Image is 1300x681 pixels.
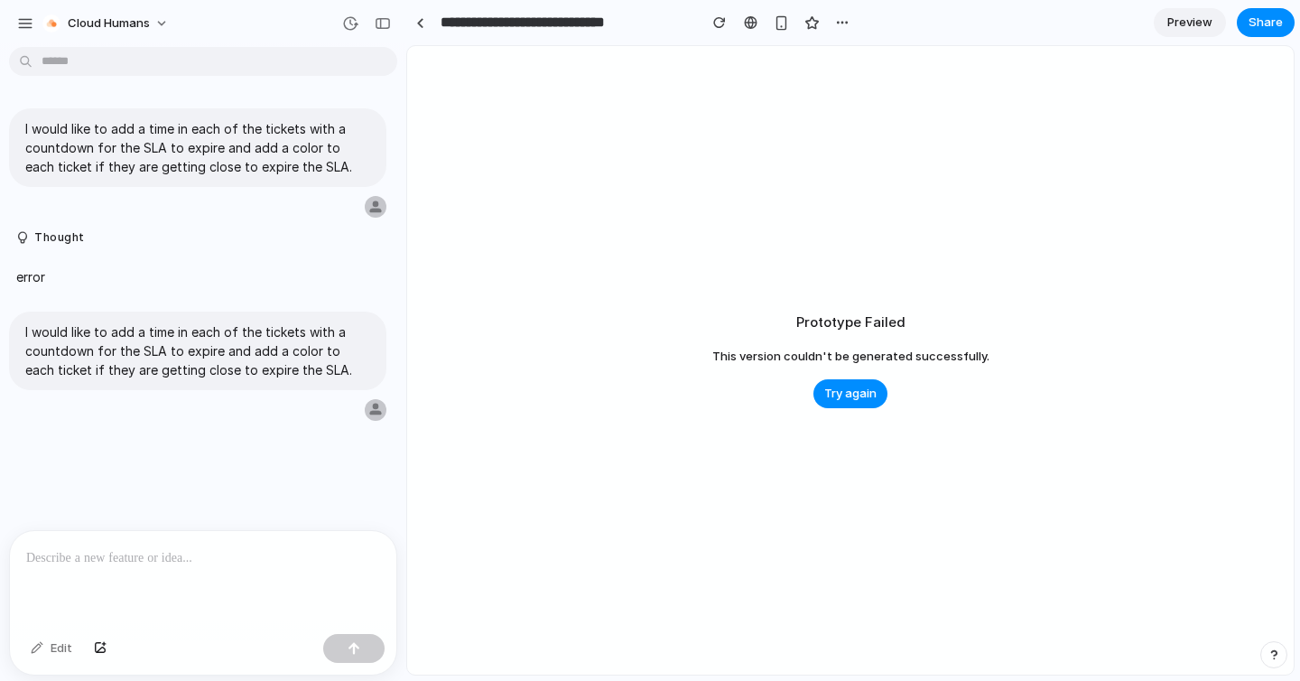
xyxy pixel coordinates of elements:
span: Preview [1167,14,1212,32]
p: I would like to add a time in each of the tickets with a countdown for the SLA to expire and add ... [25,119,370,176]
p: I would like to add a time in each of the tickets with a countdown for the SLA to expire and add ... [25,322,370,379]
a: Preview [1154,8,1226,37]
span: Cloud Humans [68,14,150,33]
span: Try again [824,385,877,403]
span: Share [1249,14,1283,32]
span: This version couldn't be generated successfully. [712,348,989,366]
button: Share [1237,8,1295,37]
button: Cloud Humans [35,9,178,38]
button: Try again [813,379,887,408]
p: error [16,267,45,286]
h2: Prototype Failed [796,313,905,333]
